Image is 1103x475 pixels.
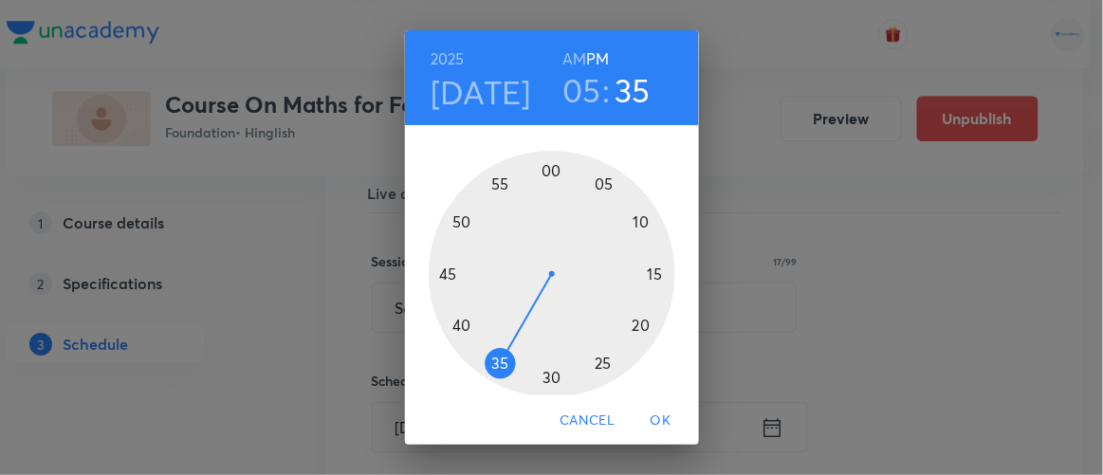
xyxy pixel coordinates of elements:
[560,409,615,432] span: Cancel
[562,70,601,110] button: 05
[431,46,465,72] button: 2025
[615,70,651,110] button: 35
[638,409,684,432] span: OK
[603,70,611,110] h3: :
[631,403,691,438] button: OK
[552,403,622,438] button: Cancel
[562,46,586,72] button: AM
[586,46,609,72] button: PM
[431,72,531,112] button: [DATE]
